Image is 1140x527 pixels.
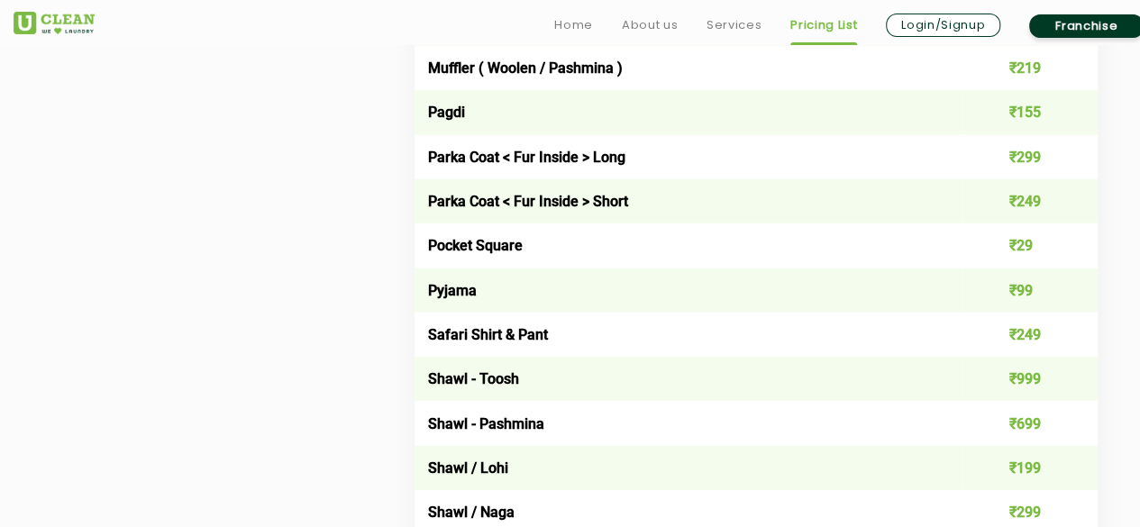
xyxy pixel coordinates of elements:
[790,14,857,36] a: Pricing List
[415,268,962,313] td: Pyjama
[415,135,962,179] td: Parka Coat < Fur Inside > Long
[962,135,1099,179] td: ₹299
[415,401,962,445] td: Shawl - Pashmina
[415,179,962,223] td: Parka Coat < Fur Inside > Short
[962,90,1099,134] td: ₹155
[962,268,1099,313] td: ₹99
[415,90,962,134] td: Pagdi
[622,14,678,36] a: About us
[415,357,962,401] td: Shawl - Toosh
[962,313,1099,357] td: ₹249
[415,313,962,357] td: Safari Shirt & Pant
[415,46,962,90] td: Muffler ( Woolen / Pashmina )
[962,46,1099,90] td: ₹219
[962,401,1099,445] td: ₹699
[14,12,95,34] img: UClean Laundry and Dry Cleaning
[962,223,1099,268] td: ₹29
[554,14,593,36] a: Home
[707,14,762,36] a: Services
[962,179,1099,223] td: ₹249
[415,223,962,268] td: Pocket Square
[415,446,962,490] td: Shawl / Lohi
[886,14,1000,37] a: Login/Signup
[962,357,1099,401] td: ₹999
[962,446,1099,490] td: ₹199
